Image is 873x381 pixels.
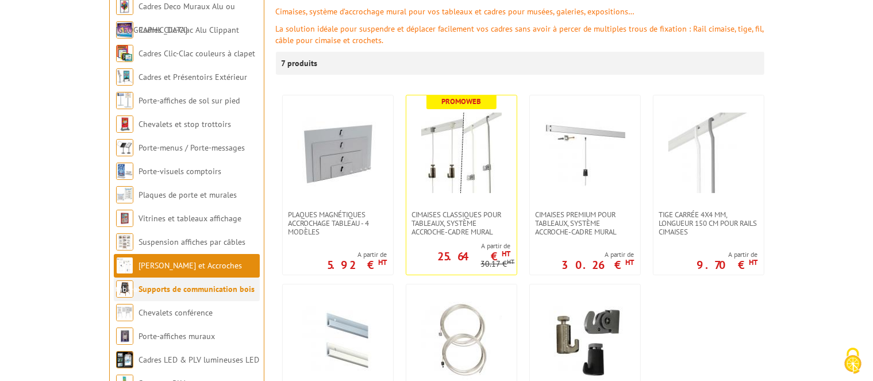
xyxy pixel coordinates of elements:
[116,186,133,203] img: Plaques de porte et murales
[659,210,758,236] span: Tige carrée 4x4 mm, longueur 150 cm pour rails cimaises
[139,355,260,365] a: Cadres LED & PLV lumineuses LED
[749,257,758,267] sup: HT
[298,113,378,193] img: Plaques magnétiques accrochage tableau - 4 modèles
[626,257,634,267] sup: HT
[116,210,133,227] img: Vitrines et tableaux affichage
[545,113,625,193] img: Cimaises PREMIUM pour tableaux, système accroche-cadre mural
[289,210,387,236] span: Plaques magnétiques accrochage tableau - 4 modèles
[283,210,393,236] a: Plaques magnétiques accrochage tableau - 4 modèles
[116,116,133,133] img: Chevalets et stop trottoirs
[536,210,634,236] span: Cimaises PREMIUM pour tableaux, système accroche-cadre mural
[139,119,232,129] a: Chevalets et stop trottoirs
[116,68,133,86] img: Cadres et Présentoirs Extérieur
[833,342,873,381] button: Cookies (fenêtre modale)
[839,347,867,375] img: Cookies (fenêtre modale)
[116,92,133,109] img: Porte-affiches de sol sur pied
[406,241,511,251] span: A partir de
[139,190,237,200] a: Plaques de porte et murales
[139,48,256,59] a: Cadres Clic-Clac couleurs à clapet
[441,97,481,106] b: Promoweb
[139,237,246,247] a: Suspension affiches par câbles
[668,113,749,193] img: Tige carrée 4x4 mm, longueur 150 cm pour rails cimaises
[116,328,133,345] img: Porte-affiches muraux
[328,261,387,268] p: 5.92 €
[412,210,511,236] span: Cimaises CLASSIQUES pour tableaux, système accroche-cadre mural
[116,351,133,368] img: Cadres LED & PLV lumineuses LED
[562,261,634,268] p: 30.26 €
[116,1,236,35] a: Cadres Deco Muraux Alu ou [GEOGRAPHIC_DATA]
[507,257,515,265] sup: HT
[139,307,213,318] a: Chevalets conférence
[139,25,240,35] a: Cadres Clic-Clac Alu Clippant
[116,260,243,294] a: [PERSON_NAME] et Accroches tableaux
[481,260,515,268] p: 30.17 €
[438,253,511,260] p: 25.64 €
[139,331,216,341] a: Porte-affiches muraux
[116,233,133,251] img: Suspension affiches par câbles
[502,249,511,259] sup: HT
[139,95,240,106] a: Porte-affiches de sol sur pied
[116,45,133,62] img: Cadres Clic-Clac couleurs à clapet
[276,6,635,17] font: Cimaises, système d’accrochage mural pour vos tableaux et cadres pour musées, galeries, expositions…
[276,24,764,45] font: La solution idéale pour suspendre et déplacer facilement vos cadres sans avoir à percer de multip...
[328,250,387,259] span: A partir de
[139,72,248,82] a: Cadres et Présentoirs Extérieur
[530,210,640,236] a: Cimaises PREMIUM pour tableaux, système accroche-cadre mural
[139,166,222,176] a: Porte-visuels comptoirs
[653,210,764,236] a: Tige carrée 4x4 mm, longueur 150 cm pour rails cimaises
[139,143,245,153] a: Porte-menus / Porte-messages
[139,284,255,294] a: Supports de communication bois
[379,257,387,267] sup: HT
[116,304,133,321] img: Chevalets conférence
[421,113,502,193] img: Cimaises CLASSIQUES pour tableaux, système accroche-cadre mural
[406,210,517,236] a: Cimaises CLASSIQUES pour tableaux, système accroche-cadre mural
[562,250,634,259] span: A partir de
[116,257,133,274] img: Cimaises et Accroches tableaux
[697,261,758,268] p: 9.70 €
[116,139,133,156] img: Porte-menus / Porte-messages
[116,163,133,180] img: Porte-visuels comptoirs
[282,52,325,75] p: 7 produits
[139,213,242,224] a: Vitrines et tableaux affichage
[697,250,758,259] span: A partir de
